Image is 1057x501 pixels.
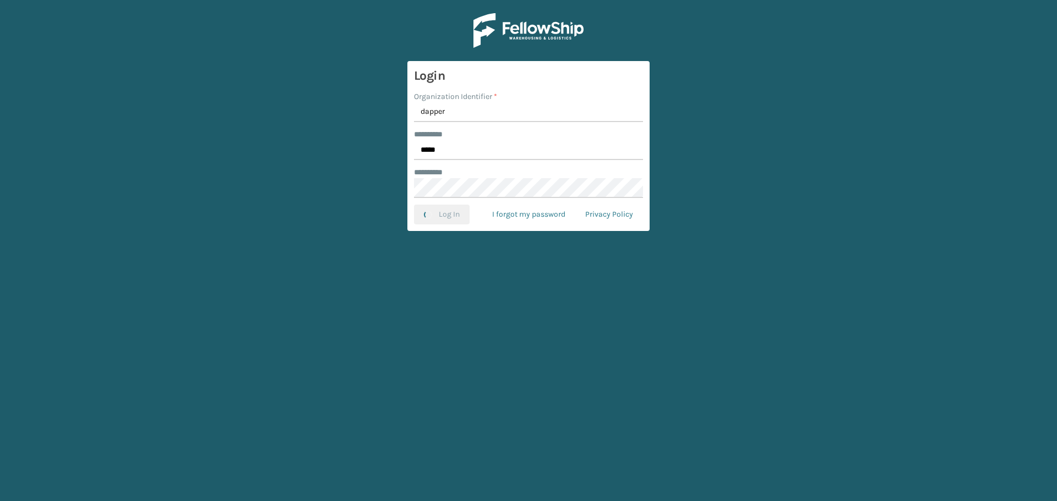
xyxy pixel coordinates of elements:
[414,68,643,84] h3: Login
[414,205,470,224] button: Log In
[414,91,497,102] label: Organization Identifier
[473,13,584,48] img: Logo
[575,205,643,224] a: Privacy Policy
[482,205,575,224] a: I forgot my password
